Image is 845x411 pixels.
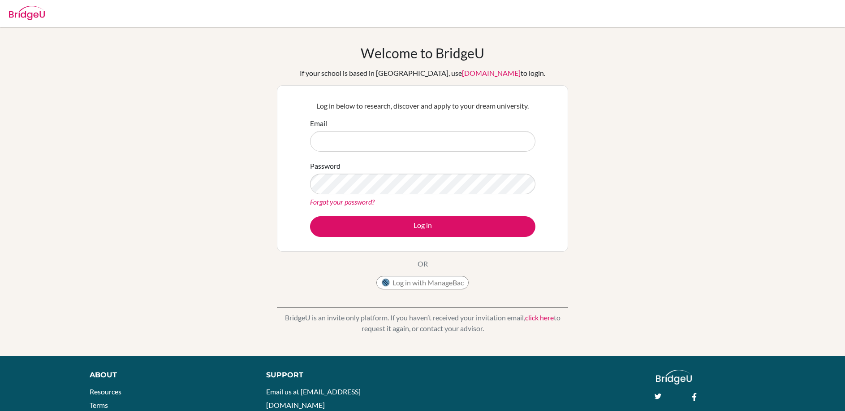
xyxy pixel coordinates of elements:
a: Terms [90,401,108,409]
a: click here [525,313,554,322]
p: Log in below to research, discover and apply to your dream university. [310,101,535,111]
div: If your school is based in [GEOGRAPHIC_DATA], use to login. [300,68,545,79]
label: Password [310,161,341,171]
img: logo_white@2x-f4f0deed5e89b7ecb1c2cc34c3e3d731f90f0f143d5ea2071677605dd97b5244.png [656,370,692,385]
h1: Welcome to BridgeU [361,45,484,61]
p: BridgeU is an invite only platform. If you haven’t received your invitation email, to request it ... [277,312,568,334]
div: Support [266,370,412,380]
img: Bridge-U [9,6,45,20]
a: Email us at [EMAIL_ADDRESS][DOMAIN_NAME] [266,387,361,409]
a: Resources [90,387,121,396]
div: About [90,370,246,380]
a: Forgot your password? [310,197,375,206]
label: Email [310,118,327,129]
a: [DOMAIN_NAME] [462,69,521,77]
button: Log in [310,216,535,237]
button: Log in with ManageBac [376,276,469,289]
p: OR [418,258,428,269]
